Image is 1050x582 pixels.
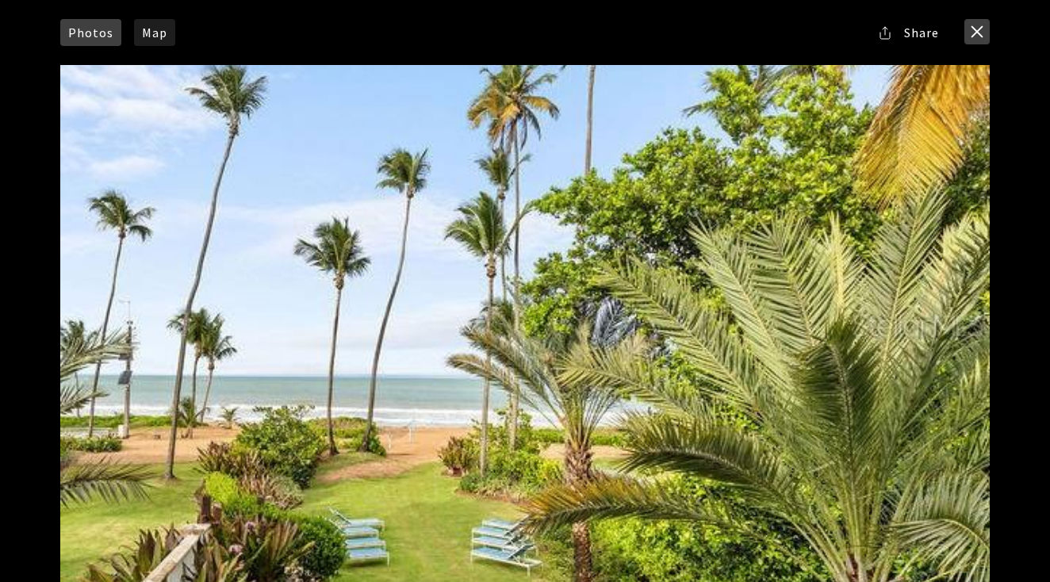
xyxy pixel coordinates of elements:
span: Share [904,26,939,39]
span: Photos [68,26,113,39]
span: Map [142,26,167,39]
a: Photos [60,19,121,46]
a: Map [134,19,175,46]
button: close modal [964,19,990,44]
